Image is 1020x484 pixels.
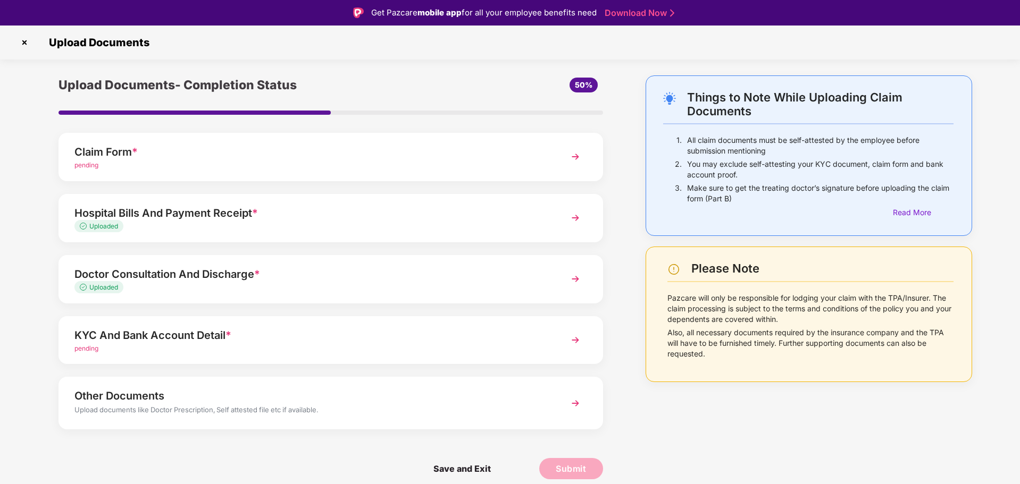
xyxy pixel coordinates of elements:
span: Uploaded [89,222,118,230]
p: All claim documents must be self-attested by the employee before submission mentioning [687,135,954,156]
p: You may exclude self-attesting your KYC document, claim form and bank account proof. [687,159,954,180]
span: pending [74,161,98,169]
img: svg+xml;base64,PHN2ZyBpZD0iTmV4dCIgeG1sbnM9Imh0dHA6Ly93d3cudzMub3JnLzIwMDAvc3ZnIiB3aWR0aD0iMzYiIG... [566,208,585,227]
div: Upload Documents- Completion Status [58,75,422,95]
span: Upload Documents [38,36,155,49]
p: 1. [676,135,682,156]
img: svg+xml;base64,PHN2ZyB4bWxucz0iaHR0cDovL3d3dy53My5vcmcvMjAwMC9zdmciIHdpZHRoPSIxMy4zMzMiIGhlaWdodD... [80,284,89,291]
p: 2. [675,159,682,180]
p: 3. [675,183,682,204]
img: svg+xml;base64,PHN2ZyBpZD0iTmV4dCIgeG1sbnM9Imh0dHA6Ly93d3cudzMub3JnLzIwMDAvc3ZnIiB3aWR0aD0iMzYiIG... [566,394,585,413]
img: svg+xml;base64,PHN2ZyBpZD0iQ3Jvc3MtMzJ4MzIiIHhtbG5zPSJodHRwOi8vd3d3LnczLm9yZy8yMDAwL3N2ZyIgd2lkdG... [16,34,33,51]
div: Things to Note While Uploading Claim Documents [687,90,954,118]
div: Please Note [691,261,954,276]
img: svg+xml;base64,PHN2ZyB4bWxucz0iaHR0cDovL3d3dy53My5vcmcvMjAwMC9zdmciIHdpZHRoPSIxMy4zMzMiIGhlaWdodD... [80,223,89,230]
p: Pazcare will only be responsible for lodging your claim with the TPA/Insurer. The claim processin... [667,293,954,325]
div: Get Pazcare for all your employee benefits need [371,6,597,19]
img: svg+xml;base64,PHN2ZyB4bWxucz0iaHR0cDovL3d3dy53My5vcmcvMjAwMC9zdmciIHdpZHRoPSIyNC4wOTMiIGhlaWdodD... [663,92,676,105]
p: Also, all necessary documents required by the insurance company and the TPA will have to be furni... [667,327,954,359]
div: KYC And Bank Account Detail [74,327,544,344]
img: Logo [353,7,364,18]
p: Make sure to get the treating doctor’s signature before uploading the claim form (Part B) [687,183,954,204]
div: Hospital Bills And Payment Receipt [74,205,544,222]
span: Save and Exit [423,458,501,479]
img: svg+xml;base64,PHN2ZyBpZD0iTmV4dCIgeG1sbnM9Imh0dHA6Ly93d3cudzMub3JnLzIwMDAvc3ZnIiB3aWR0aD0iMzYiIG... [566,147,585,166]
img: svg+xml;base64,PHN2ZyBpZD0iTmV4dCIgeG1sbnM9Imh0dHA6Ly93d3cudzMub3JnLzIwMDAvc3ZnIiB3aWR0aD0iMzYiIG... [566,269,585,288]
div: Upload documents like Doctor Prescription, Self attested file etc if available. [74,404,544,418]
img: svg+xml;base64,PHN2ZyBpZD0iV2FybmluZ18tXzI0eDI0IiBkYXRhLW5hbWU9Ildhcm5pbmcgLSAyNHgyNCIgeG1sbnM9Im... [667,263,680,276]
a: Download Now [605,7,671,19]
div: Doctor Consultation And Discharge [74,266,544,283]
span: Uploaded [89,283,118,291]
button: Submit [539,458,603,479]
div: Claim Form [74,143,544,160]
span: 50% [575,80,592,89]
img: svg+xml;base64,PHN2ZyBpZD0iTmV4dCIgeG1sbnM9Imh0dHA6Ly93d3cudzMub3JnLzIwMDAvc3ZnIiB3aWR0aD0iMzYiIG... [566,330,585,350]
div: Other Documents [74,387,544,404]
strong: mobile app [417,7,462,18]
div: Read More [893,207,954,218]
span: pending [74,344,98,352]
img: Stroke [670,7,674,19]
